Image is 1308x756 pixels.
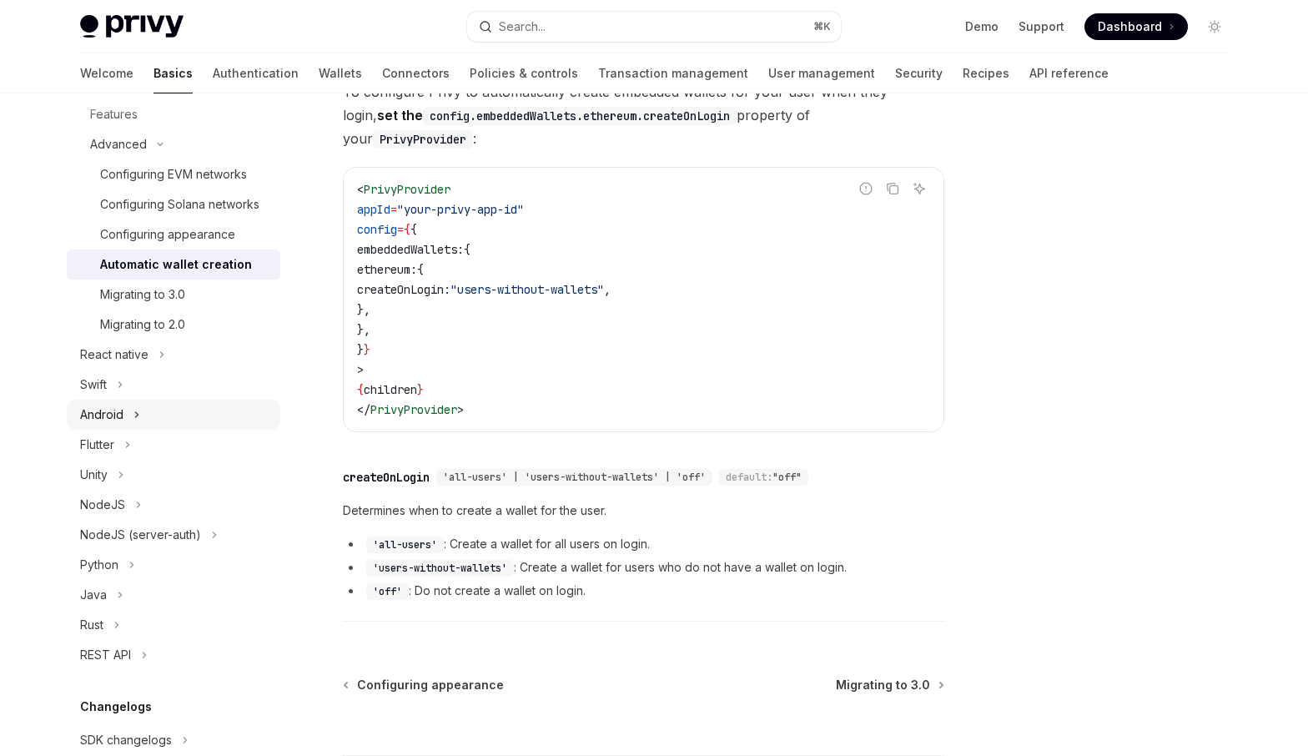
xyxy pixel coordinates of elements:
[343,80,944,150] span: To configure Privy to automatically create embedded wallets for your user when they login, proper...
[772,471,802,484] span: "off"
[357,382,364,397] span: {
[1098,18,1162,35] span: Dashboard
[153,53,193,93] a: Basics
[100,255,252,275] div: Automatic wallet creation
[67,219,280,249] a: Configuring appearance
[357,322,370,337] span: },
[470,53,578,93] a: Policies & controls
[67,550,280,580] button: Toggle Python section
[836,677,943,693] a: Migrating to 3.0
[357,402,370,417] span: </
[467,12,841,42] button: Open search
[357,282,450,297] span: createOnLogin:
[357,262,417,277] span: ethereum:
[100,224,235,244] div: Configuring appearance
[813,20,831,33] span: ⌘ K
[390,202,397,217] span: =
[343,469,430,486] div: createOnLogin
[366,537,444,553] code: 'all-users'
[80,555,118,575] div: Python
[417,382,424,397] span: }
[404,222,410,237] span: {
[423,107,737,125] code: config.embeddedWallets.ethereum.createOnLogin
[417,262,424,277] span: {
[100,285,185,305] div: Migrating to 3.0
[90,134,147,154] div: Advanced
[80,375,107,395] div: Swift
[100,164,247,184] div: Configuring EVM networks
[364,382,417,397] span: children
[67,280,280,310] a: Migrating to 3.0
[726,471,772,484] span: default:
[67,580,280,610] button: Toggle Java section
[80,15,184,38] img: light logo
[457,402,464,417] span: >
[357,302,370,317] span: },
[80,435,114,455] div: Flutter
[366,583,409,600] code: 'off'
[67,370,280,400] button: Toggle Swift section
[450,282,604,297] span: "users-without-wallets"
[80,405,123,425] div: Android
[100,194,259,214] div: Configuring Solana networks
[343,534,944,554] li: : Create a wallet for all users on login.
[80,697,152,717] h5: Changelogs
[1029,53,1109,93] a: API reference
[357,342,364,357] span: }
[80,53,133,93] a: Welcome
[80,730,172,750] div: SDK changelogs
[67,400,280,430] button: Toggle Android section
[343,581,944,601] li: : Do not create a wallet on login.
[67,159,280,189] a: Configuring EVM networks
[882,178,903,199] button: Copy the contents from the code block
[965,18,999,35] a: Demo
[377,107,737,123] strong: set the
[357,362,364,377] span: >
[357,222,397,237] span: config
[100,315,185,335] div: Migrating to 2.0
[604,282,611,297] span: ,
[67,430,280,460] button: Toggle Flutter section
[67,310,280,340] a: Migrating to 2.0
[836,677,930,693] span: Migrating to 3.0
[357,202,390,217] span: appId
[397,222,404,237] span: =
[443,471,706,484] span: 'all-users' | 'users-without-wallets' | 'off'
[80,525,201,545] div: NodeJS (server-auth)
[67,129,280,159] button: Toggle Advanced section
[67,460,280,490] button: Toggle Unity section
[67,640,280,670] button: Toggle REST API section
[370,402,457,417] span: PrivyProvider
[366,560,514,577] code: 'users-without-wallets'
[67,189,280,219] a: Configuring Solana networks
[67,249,280,280] a: Automatic wallet creation
[464,242,470,257] span: {
[80,585,107,605] div: Java
[357,182,364,197] span: <
[397,202,524,217] span: "your-privy-app-id"
[364,182,450,197] span: PrivyProvider
[382,53,450,93] a: Connectors
[410,222,417,237] span: {
[357,677,504,693] span: Configuring appearance
[67,340,280,370] button: Toggle React native section
[80,345,148,365] div: React native
[67,725,280,755] button: Toggle SDK changelogs section
[1019,18,1064,35] a: Support
[80,465,108,485] div: Unity
[1201,13,1228,40] button: Toggle dark mode
[67,610,280,640] button: Toggle Rust section
[80,615,103,635] div: Rust
[373,130,473,149] code: PrivyProvider
[213,53,299,93] a: Authentication
[80,495,125,515] div: NodeJS
[67,490,280,520] button: Toggle NodeJS section
[67,520,280,550] button: Toggle NodeJS (server-auth) section
[963,53,1009,93] a: Recipes
[598,53,748,93] a: Transaction management
[499,17,546,37] div: Search...
[319,53,362,93] a: Wallets
[80,645,131,665] div: REST API
[345,677,504,693] a: Configuring appearance
[357,242,464,257] span: embeddedWallets:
